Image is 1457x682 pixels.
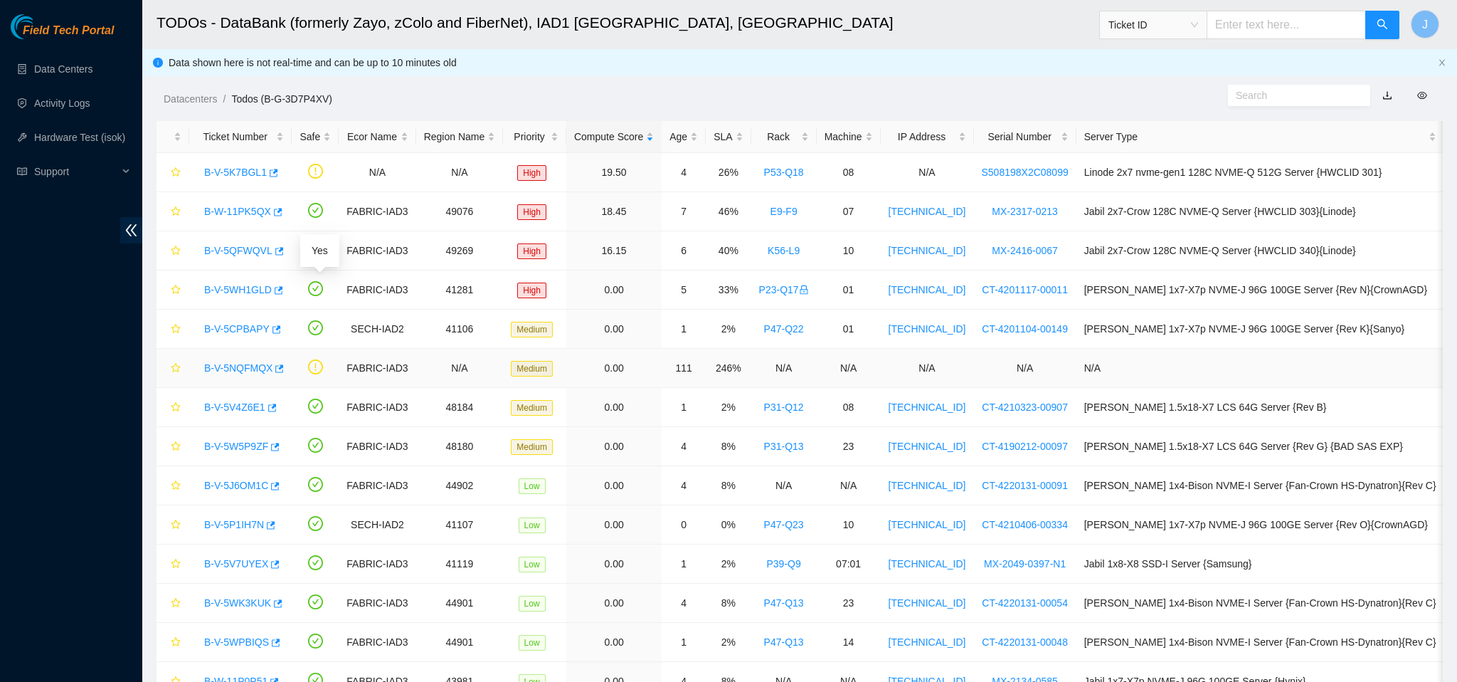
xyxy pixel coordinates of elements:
td: 0.00 [566,466,662,505]
a: CT-4220131-00091 [982,480,1068,491]
td: 14 [817,623,881,662]
a: Akamai TechnologiesField Tech Portal [11,26,114,44]
button: J [1411,10,1439,38]
input: Enter text here... [1207,11,1366,39]
td: 4 [662,427,706,466]
button: star [164,200,181,223]
td: 08 [817,153,881,192]
span: High [517,243,546,259]
span: J [1422,16,1428,33]
td: Linode 2x7 nvme-gen1 128C NVME-Q 512G Server {HWCLID 301} [1076,153,1444,192]
span: read [17,167,27,177]
span: double-left [120,217,142,243]
span: check-circle [308,634,323,649]
td: 0.00 [566,505,662,545]
a: Activity Logs [34,98,90,109]
td: FABRIC-IAD3 [339,231,415,271]
a: S508198X2C08099 [982,167,1069,178]
td: 23 [817,427,881,466]
td: 2% [706,545,751,584]
td: 10 [817,231,881,271]
button: star [164,592,181,614]
td: 1 [662,388,706,427]
span: Low [519,557,546,572]
a: B-V-5QFWQVL [204,245,272,256]
button: search [1365,11,1399,39]
td: 44901 [416,584,504,623]
td: [PERSON_NAME] 1x7-X7p NVME-J 96G 100GE Server {Rev N}{CrownAGD} [1076,271,1444,310]
td: 48180 [416,427,504,466]
span: check-circle [308,555,323,570]
a: P47-Q13 [764,597,804,609]
a: MX-2049-0397-N1 [984,558,1066,570]
td: [PERSON_NAME] 1.5x18-X7 LCS 64G Server {Rev B} [1076,388,1444,427]
span: Low [519,478,546,494]
td: 246% [706,349,751,388]
span: check-circle [308,438,323,453]
td: N/A [751,466,817,505]
a: E9-F9 [770,206,798,217]
span: Support [34,157,118,186]
button: star [164,239,181,262]
a: MX-2416-0067 [992,245,1058,256]
td: N/A [339,153,415,192]
span: star [171,402,181,414]
td: 2% [706,310,751,349]
td: 6 [662,231,706,271]
td: 0.00 [566,271,662,310]
td: [PERSON_NAME] 1x7-X7p NVME-J 96G 100GE Server {Rev K}{Sanyo} [1076,310,1444,349]
span: Low [519,518,546,533]
a: B-V-5CPBAPY [204,323,270,335]
td: N/A [881,153,974,192]
button: star [164,278,181,301]
td: 01 [817,310,881,349]
span: check-circle [308,516,323,531]
span: High [517,165,546,181]
span: exclamation-circle [308,164,323,179]
span: star [171,481,181,492]
a: [TECHNICAL_ID] [889,441,966,452]
span: star [171,206,181,218]
td: [PERSON_NAME] 1x4-Bison NVME-I Server {Fan-Crown HS-Dynatron}{Rev C} [1076,623,1444,662]
button: star [164,318,181,340]
span: star [171,324,181,335]
td: 1 [662,623,706,662]
span: star [171,520,181,531]
span: / [223,93,226,105]
td: 01 [817,271,881,310]
td: 0.00 [566,584,662,623]
td: 46% [706,192,751,231]
span: star [171,285,181,296]
span: Medium [511,400,553,416]
td: 4 [662,584,706,623]
a: B-V-5K7BGL1 [204,167,267,178]
span: check-circle [308,477,323,492]
a: B-V-5J6OM1C [204,480,268,491]
button: close [1438,58,1446,68]
td: FABRIC-IAD3 [339,427,415,466]
button: star [164,357,181,379]
button: star [164,513,181,536]
a: [TECHNICAL_ID] [889,245,966,256]
td: Jabil 2x7-Crow 128C NVME-Q Server {HWCLID 303}{Linode} [1076,192,1444,231]
td: 41107 [416,505,504,545]
span: star [171,441,181,453]
span: close [1438,58,1446,67]
td: 41281 [416,271,504,310]
td: 1 [662,310,706,349]
span: Ticket ID [1108,14,1198,36]
td: 41106 [416,310,504,349]
span: check-circle [308,203,323,218]
td: N/A [416,349,504,388]
a: P39-Q9 [767,558,801,570]
td: SECH-IAD2 [339,505,415,545]
a: [TECHNICAL_ID] [889,323,966,335]
a: B-V-5WPBIQS [204,636,269,648]
a: [TECHNICAL_ID] [889,284,966,295]
span: search [1377,19,1388,32]
td: N/A [974,349,1076,388]
td: 48184 [416,388,504,427]
input: Search [1236,88,1351,103]
td: FABRIC-IAD3 [339,584,415,623]
a: Hardware Test (isok) [34,132,125,143]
